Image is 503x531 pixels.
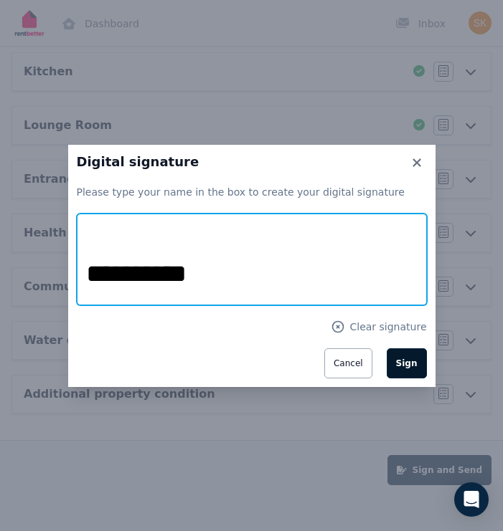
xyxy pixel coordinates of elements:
[396,358,418,368] span: Sign
[454,482,489,517] div: Open Intercom Messenger
[77,153,427,171] h3: Digital signature
[77,185,427,199] p: Please type your name in the box to create your digital signature
[324,348,372,378] button: Cancel
[387,348,427,378] button: Sign
[349,320,426,334] span: Clear signature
